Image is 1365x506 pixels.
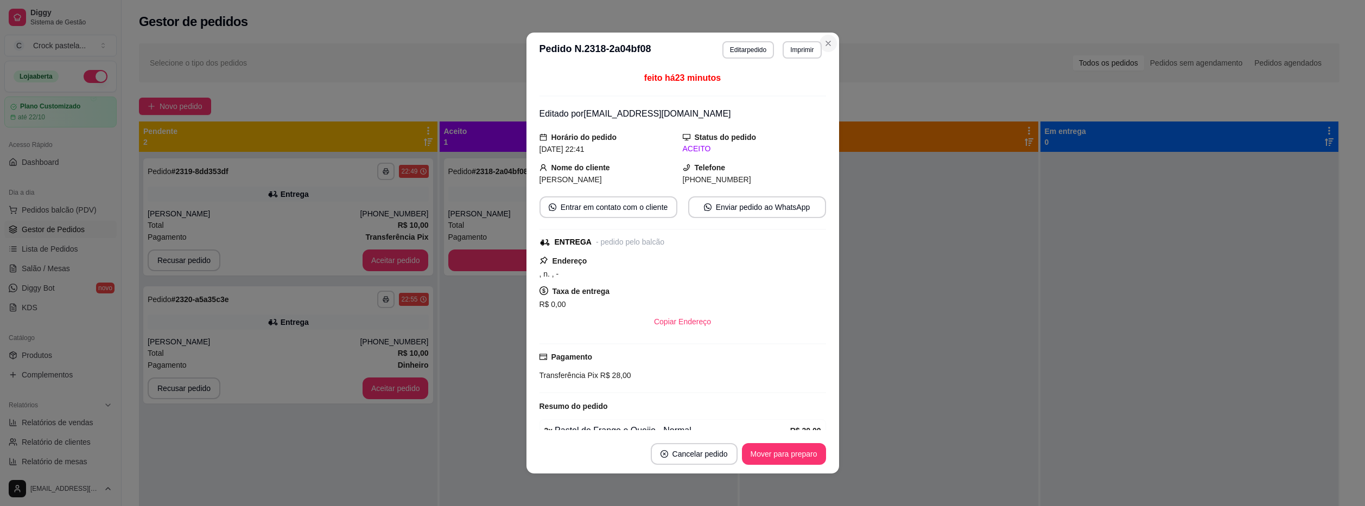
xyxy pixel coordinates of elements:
[539,353,547,361] span: credit-card
[539,133,547,141] span: calendar
[553,257,587,265] strong: Endereço
[820,35,837,52] button: Close
[596,236,664,248] div: - pedido pelo balcão
[644,73,721,82] span: feito há 23 minutos
[551,163,610,172] strong: Nome do cliente
[539,196,677,218] button: whats-appEntrar em contato com o cliente
[549,203,556,211] span: whats-app
[695,133,757,142] strong: Status do pedido
[539,270,559,278] span: , n. , -
[539,41,651,59] h3: Pedido N. 2318-2a04bf08
[722,41,774,59] button: Editarpedido
[645,311,720,332] button: Copiar Endereço
[683,133,690,141] span: desktop
[539,109,731,118] span: Editado por [EMAIL_ADDRESS][DOMAIN_NAME]
[539,402,608,411] strong: Resumo do pedido
[742,443,826,465] button: Mover para preparo
[539,164,547,171] span: user
[683,175,751,184] span: [PHONE_NUMBER]
[695,163,726,172] strong: Telefone
[539,371,598,380] span: Transferência Pix
[551,353,592,361] strong: Pagamento
[539,175,602,184] span: [PERSON_NAME]
[539,145,585,153] span: [DATE] 22:41
[539,286,548,295] span: dollar
[790,426,821,435] strong: R$ 20,00
[539,300,566,309] span: R$ 0,00
[651,443,738,465] button: close-circleCancelar pedido
[551,133,617,142] strong: Horário do pedido
[688,196,826,218] button: whats-appEnviar pedido ao WhatsApp
[704,203,712,211] span: whats-app
[783,41,821,59] button: Imprimir
[555,236,592,248] div: ENTREGA
[598,371,631,380] span: R$ 28,00
[544,424,790,437] div: Pastel de Frango e Queijo - Normal
[539,256,548,265] span: pushpin
[683,143,826,155] div: ACEITO
[553,287,610,296] strong: Taxa de entrega
[544,426,553,435] strong: 2 x
[683,164,690,171] span: phone
[661,450,668,458] span: close-circle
